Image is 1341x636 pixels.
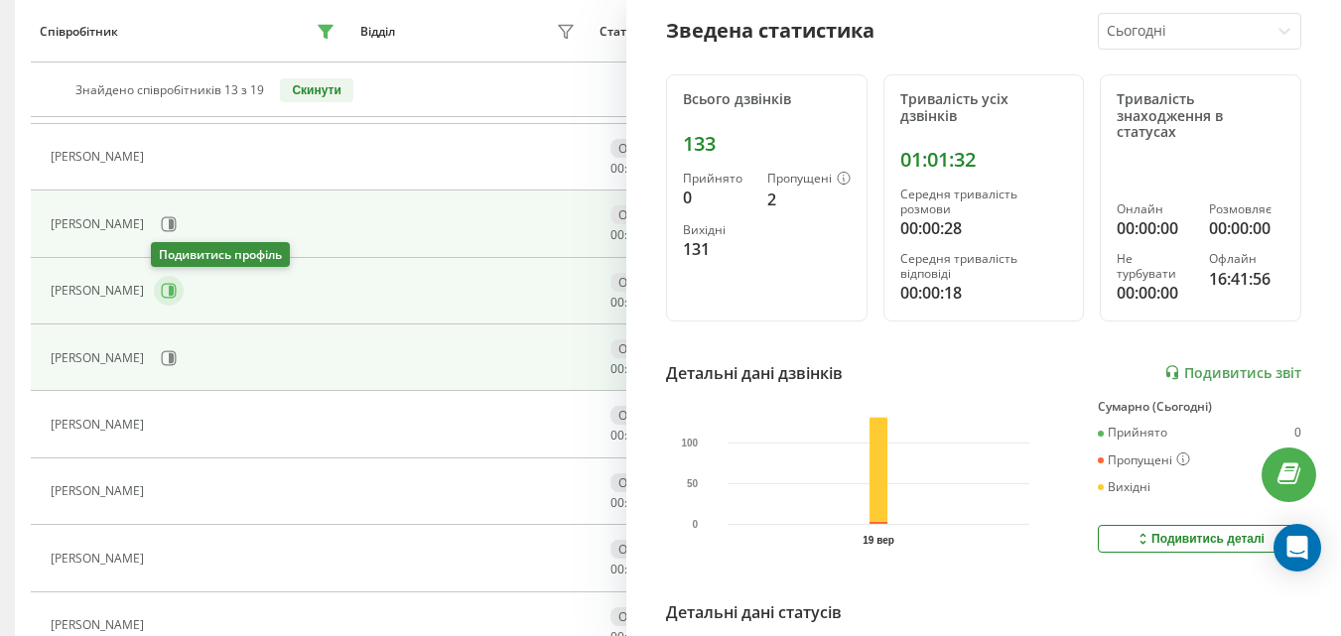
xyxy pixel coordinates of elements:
[1117,216,1192,240] div: 00:00:00
[280,78,352,102] button: Скинути
[1117,252,1192,281] div: Не турбувати
[51,150,149,164] div: [PERSON_NAME]
[151,242,290,267] div: Подивитись профіль
[40,25,118,39] div: Співробітник
[1135,531,1265,547] div: Подивитись деталі
[610,226,624,243] span: 00
[51,552,149,566] div: [PERSON_NAME]
[51,351,149,365] div: [PERSON_NAME]
[610,494,624,511] span: 00
[1209,252,1284,266] div: Офлайн
[693,519,699,530] text: 0
[1164,364,1301,381] a: Подивитись звіт
[610,294,624,311] span: 00
[610,607,674,626] div: Офлайн
[51,418,149,432] div: [PERSON_NAME]
[51,484,149,498] div: [PERSON_NAME]
[51,217,149,231] div: [PERSON_NAME]
[1209,267,1284,291] div: 16:41:56
[610,427,624,444] span: 00
[681,437,698,447] text: 100
[1117,202,1192,216] div: Онлайн
[1098,452,1190,468] div: Пропущені
[900,216,1068,240] div: 00:00:28
[683,132,851,156] div: 133
[610,496,658,510] div: : :
[1294,426,1301,440] div: 0
[610,563,658,576] div: : :
[1098,426,1167,440] div: Прийнято
[51,284,149,298] div: [PERSON_NAME]
[666,361,843,385] div: Детальні дані дзвінків
[1117,281,1192,305] div: 00:00:00
[900,148,1068,172] div: 01:01:32
[683,223,751,237] div: Вихідні
[1117,91,1284,141] div: Тривалість знаходження в статусах
[610,296,658,310] div: : :
[610,362,658,376] div: : :
[610,273,674,292] div: Офлайн
[610,228,658,242] div: : :
[610,540,674,559] div: Офлайн
[610,473,674,492] div: Офлайн
[900,91,1068,125] div: Тривалість усіх дзвінків
[900,188,1068,216] div: Середня тривалість розмови
[1098,400,1301,414] div: Сумарно (Сьогодні)
[666,16,874,46] div: Зведена статистика
[767,188,851,211] div: 2
[610,205,674,224] div: Офлайн
[600,25,638,39] div: Статус
[683,172,751,186] div: Прийнято
[767,172,851,188] div: Пропущені
[666,600,842,624] div: Детальні дані статусів
[900,252,1068,281] div: Середня тривалість відповіді
[683,237,751,261] div: 131
[1098,525,1301,553] button: Подивитись деталі
[610,339,674,358] div: Офлайн
[610,162,658,176] div: : :
[683,91,851,108] div: Всього дзвінків
[610,139,674,158] div: Офлайн
[900,281,1068,305] div: 00:00:18
[610,406,674,425] div: Офлайн
[360,25,395,39] div: Відділ
[610,429,658,443] div: : :
[1209,202,1284,216] div: Розмовляє
[51,618,149,632] div: [PERSON_NAME]
[75,83,264,97] div: Знайдено співробітників 13 з 19
[1098,480,1150,494] div: Вихідні
[1274,524,1321,572] div: Open Intercom Messenger
[1209,216,1284,240] div: 00:00:00
[610,160,624,177] span: 00
[863,535,894,546] text: 19 вер
[610,561,624,577] span: 00
[683,186,751,209] div: 0
[687,478,699,489] text: 50
[610,360,624,377] span: 00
